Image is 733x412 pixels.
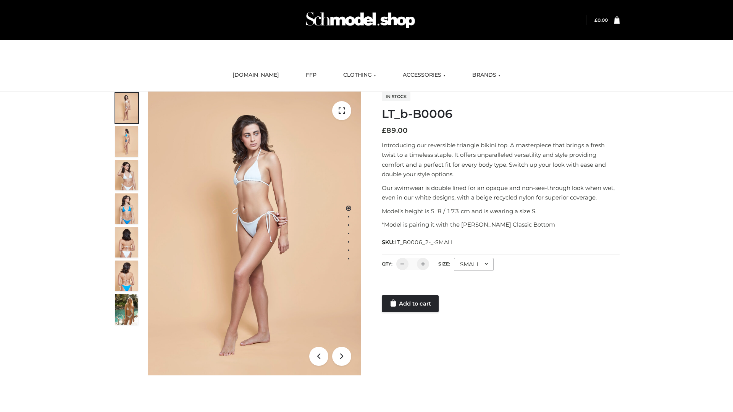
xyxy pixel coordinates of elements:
[115,160,138,190] img: ArielClassicBikiniTop_CloudNine_AzureSky_OW114ECO_3-scaled.jpg
[382,126,408,135] bdi: 89.00
[594,17,608,23] bdi: 0.00
[397,67,451,84] a: ACCESSORIES
[300,67,322,84] a: FFP
[382,107,620,121] h1: LT_b-B0006
[382,295,439,312] a: Add to cart
[382,238,455,247] span: SKU:
[382,183,620,203] p: Our swimwear is double lined for an opaque and non-see-through look when wet, even in our white d...
[115,93,138,123] img: ArielClassicBikiniTop_CloudNine_AzureSky_OW114ECO_1-scaled.jpg
[438,261,450,267] label: Size:
[382,92,410,101] span: In stock
[454,258,494,271] div: SMALL
[115,126,138,157] img: ArielClassicBikiniTop_CloudNine_AzureSky_OW114ECO_2-scaled.jpg
[382,140,620,179] p: Introducing our reversible triangle bikini top. A masterpiece that brings a fresh twist to a time...
[337,67,382,84] a: CLOTHING
[303,5,418,35] img: Schmodel Admin 964
[115,193,138,224] img: ArielClassicBikiniTop_CloudNine_AzureSky_OW114ECO_4-scaled.jpg
[594,17,597,23] span: £
[227,67,285,84] a: [DOMAIN_NAME]
[382,261,392,267] label: QTY:
[594,17,608,23] a: £0.00
[115,227,138,257] img: ArielClassicBikiniTop_CloudNine_AzureSky_OW114ECO_7-scaled.jpg
[115,294,138,325] img: Arieltop_CloudNine_AzureSky2.jpg
[382,220,620,230] p: *Model is pairing it with the [PERSON_NAME] Classic Bottom
[382,206,620,216] p: Model’s height is 5 ‘8 / 173 cm and is wearing a size S.
[467,67,506,84] a: BRANDS
[394,239,454,246] span: LT_B0006_2-_-SMALL
[382,126,386,135] span: £
[115,261,138,291] img: ArielClassicBikiniTop_CloudNine_AzureSky_OW114ECO_8-scaled.jpg
[148,92,361,375] img: ArielClassicBikiniTop_CloudNine_AzureSky_OW114ECO_1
